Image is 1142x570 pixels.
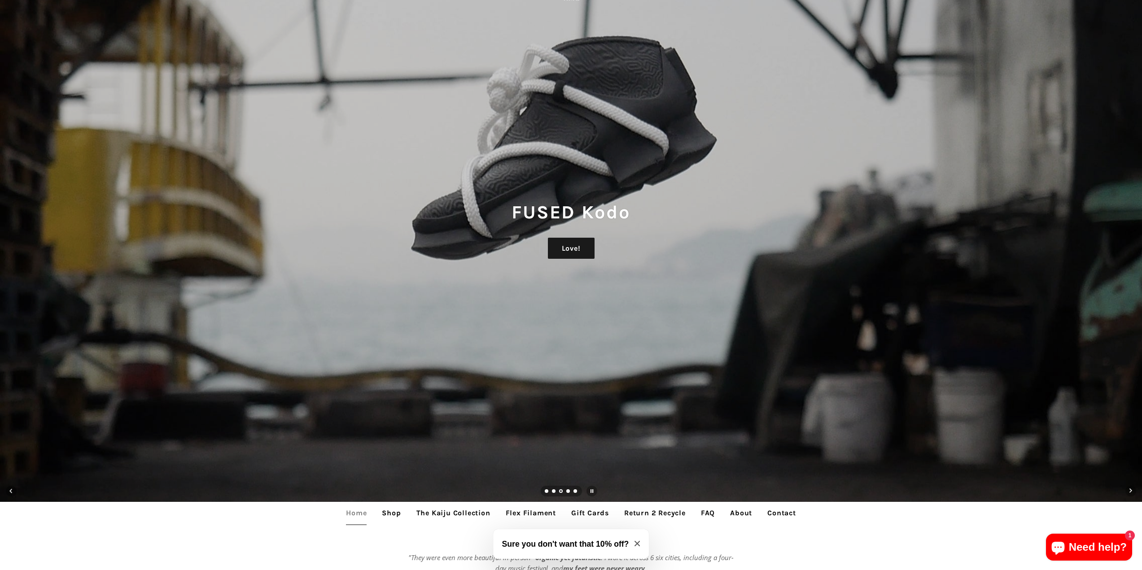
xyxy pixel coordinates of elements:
[1121,481,1141,501] button: Next slide
[617,502,692,524] a: Return 2 Recycle
[552,490,556,494] a: Load slide 2
[723,502,759,524] a: About
[410,502,497,524] a: The Kaiju Collection
[339,502,373,524] a: Home
[499,502,563,524] a: Flex Filament
[761,502,803,524] a: Contact
[1043,534,1135,563] inbox-online-store-chat: Shopify online store chat
[545,490,549,494] a: Load slide 1
[559,490,564,494] a: Slide 3, current
[548,238,595,259] a: Love!
[375,502,407,524] a: Shop
[1,481,21,501] button: Previous slide
[564,502,616,524] a: Gift Cards
[573,490,578,494] a: Load slide 5
[694,502,722,524] a: FAQ
[566,490,571,494] a: Load slide 4
[9,199,1133,225] h1: FUSED Kodo
[582,481,602,501] button: Pause slideshow
[408,553,535,562] em: "They were even more beautiful in person--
